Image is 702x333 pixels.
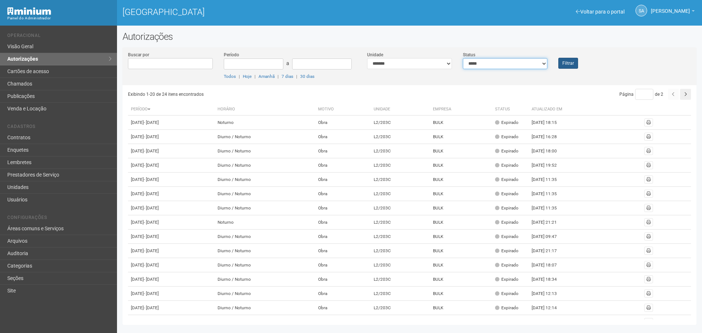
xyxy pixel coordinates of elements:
[243,74,252,79] a: Hoje
[144,205,159,211] span: - [DATE]
[430,244,492,258] td: BULK
[651,1,690,14] span: Silvio Anjos
[495,248,518,254] div: Expirado
[371,287,430,301] td: L2/203C
[430,103,492,116] th: Empresa
[371,116,430,130] td: L2/203C
[286,60,289,66] span: a
[315,103,371,116] th: Motivo
[495,148,518,154] div: Expirado
[128,201,215,215] td: [DATE]
[529,158,569,173] td: [DATE] 19:52
[529,244,569,258] td: [DATE] 21:17
[315,215,371,230] td: Obra
[371,103,430,116] th: Unidade
[371,130,430,144] td: L2/203C
[128,230,215,244] td: [DATE]
[128,116,215,130] td: [DATE]
[144,234,159,239] span: - [DATE]
[430,130,492,144] td: BULK
[371,144,430,158] td: L2/203C
[7,124,112,132] li: Cadastros
[495,262,518,268] div: Expirado
[315,258,371,272] td: Obra
[144,248,159,253] span: - [DATE]
[144,120,159,125] span: - [DATE]
[529,116,569,130] td: [DATE] 18:15
[128,144,215,158] td: [DATE]
[371,173,430,187] td: L2/203C
[215,301,315,315] td: Diurno / Noturno
[128,272,215,287] td: [DATE]
[215,272,315,287] td: Diurno / Noturno
[371,258,430,272] td: L2/203C
[128,244,215,258] td: [DATE]
[144,291,159,296] span: - [DATE]
[529,301,569,315] td: [DATE] 12:14
[144,319,159,325] span: - [DATE]
[371,244,430,258] td: L2/203C
[215,287,315,301] td: Diurno / Noturno
[495,291,518,297] div: Expirado
[371,158,430,173] td: L2/203C
[495,162,518,169] div: Expirado
[128,89,410,100] div: Exibindo 1-20 de 24 itens encontrados
[215,130,315,144] td: Diurno / Noturno
[495,120,518,126] div: Expirado
[300,74,314,79] a: 30 dias
[315,116,371,130] td: Obra
[315,230,371,244] td: Obra
[495,219,518,226] div: Expirado
[254,74,256,79] span: |
[367,52,383,58] label: Unidade
[128,301,215,315] td: [DATE]
[128,215,215,230] td: [DATE]
[371,201,430,215] td: L2/203C
[215,258,315,272] td: Diurno / Noturno
[315,244,371,258] td: Obra
[224,52,239,58] label: Período
[529,144,569,158] td: [DATE] 18:00
[122,31,697,42] h2: Autorizações
[315,301,371,315] td: Obra
[495,234,518,240] div: Expirado
[7,33,112,41] li: Operacional
[529,230,569,244] td: [DATE] 09:47
[128,158,215,173] td: [DATE]
[215,173,315,187] td: Diurno / Noturno
[529,187,569,201] td: [DATE] 11:35
[7,215,112,223] li: Configurações
[224,74,236,79] a: Todos
[144,134,159,139] span: - [DATE]
[495,319,518,325] div: Expirado
[144,177,159,182] span: - [DATE]
[122,7,404,17] h1: [GEOGRAPHIC_DATA]
[315,287,371,301] td: Obra
[215,215,315,230] td: Noturno
[463,52,475,58] label: Status
[495,177,518,183] div: Expirado
[144,277,159,282] span: - [DATE]
[529,173,569,187] td: [DATE] 11:35
[296,74,297,79] span: |
[128,103,215,116] th: Período
[371,187,430,201] td: L2/203C
[495,134,518,140] div: Expirado
[430,258,492,272] td: BULK
[7,15,112,22] div: Painel do Administrador
[215,158,315,173] td: Diurno / Noturno
[430,301,492,315] td: BULK
[128,315,215,329] td: [DATE]
[430,187,492,201] td: BULK
[495,191,518,197] div: Expirado
[430,144,492,158] td: BULK
[144,305,159,310] span: - [DATE]
[635,5,647,16] a: SA
[315,144,371,158] td: Obra
[529,315,569,329] td: [DATE] 11:54
[529,272,569,287] td: [DATE] 18:34
[128,187,215,201] td: [DATE]
[430,315,492,329] td: BULK
[239,74,240,79] span: |
[282,74,293,79] a: 7 dias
